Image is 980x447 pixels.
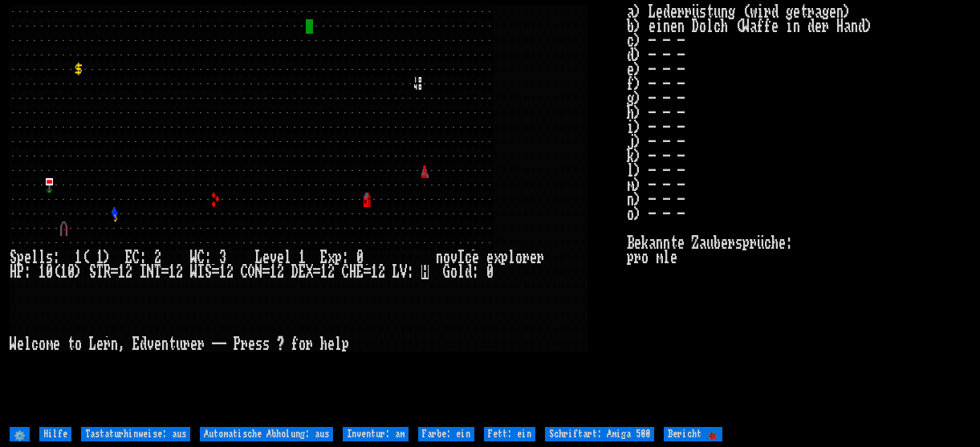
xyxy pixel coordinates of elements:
[46,265,53,279] div: 0
[46,250,53,265] div: s
[176,337,183,352] div: u
[457,250,465,265] div: Ich
[501,250,508,265] div: p
[39,250,46,265] div: l
[234,337,241,352] div: P
[306,265,313,279] div: X
[24,250,31,265] div: e
[627,5,970,425] stats: a) Lederrüstung (wird getragen) b) einen Dolch (Waffe in der Hand) c) - - - d) - - - e) - - - f) ...
[277,337,284,352] div: ?
[197,265,205,279] div: Ich
[212,265,219,279] div: =
[147,337,154,352] div: v
[457,265,465,279] div: l
[154,337,161,352] div: e
[17,250,24,265] div: p
[96,250,104,265] div: 1
[270,250,277,265] div: v
[39,427,71,441] input: Hilfe
[465,265,472,279] div: d
[320,337,327,352] div: h
[472,250,479,265] div: e
[299,265,306,279] div: E
[205,265,212,279] div: S
[31,250,39,265] div: l
[53,250,60,265] div: :
[39,265,46,279] div: 1
[169,337,176,352] div: t
[327,250,335,265] div: x
[349,265,356,279] div: H
[472,265,479,279] div: :
[10,337,17,352] div: W
[200,427,333,441] input: Automatische Abholung: aus
[60,265,67,279] div: 1
[486,250,494,265] div: e
[111,337,118,352] div: n
[537,250,544,265] div: r
[356,265,364,279] div: Ein
[132,250,140,265] div: C
[169,265,176,279] div: 1
[277,265,284,279] div: 2
[342,250,349,265] div: :
[664,427,722,441] input: Bericht 🐞
[205,250,212,265] div: :
[67,337,75,352] div: t
[270,265,277,279] div: 1
[75,265,82,279] div: )
[248,337,255,352] div: e
[75,337,82,352] div: o
[320,265,327,279] div: 1
[241,337,248,352] div: r
[10,250,17,265] div: S
[484,427,535,441] input: Fett: ein
[17,337,24,352] div: e
[212,337,219,352] div: -
[197,250,205,265] div: C
[248,265,255,279] div: O
[75,250,82,265] div: 1
[523,250,530,265] div: r
[219,250,226,265] div: 3
[320,250,327,265] div: E
[443,265,450,279] div: G
[262,265,270,279] div: =
[176,265,183,279] div: 2
[96,337,104,352] div: ein
[140,265,147,279] div: Ich
[299,250,306,265] div: 1
[530,250,537,265] div: e
[450,250,457,265] div: v
[421,265,429,279] mark: H
[125,265,132,279] div: 2
[104,250,111,265] div: )
[356,250,364,265] div: 0
[104,265,111,279] div: R
[255,337,262,352] div: s
[226,265,234,279] div: 2
[277,250,284,265] div: e
[515,250,523,265] div: o
[67,265,75,279] div: 0
[118,337,125,352] div: ,
[39,337,46,352] div: o
[118,265,125,279] div: 1
[465,250,472,265] div: c
[313,265,320,279] div: =
[342,265,349,279] div: C
[81,427,190,441] input: Tastaturhinweise: aus
[96,265,104,279] div: T
[241,265,248,279] div: C
[24,265,31,279] div: :
[31,337,39,352] div: c
[147,265,154,279] div: N
[183,337,190,352] div: r
[450,265,457,279] div: o
[255,265,262,279] div: N
[335,337,342,352] div: l
[545,427,654,441] input: Schriftart: Amiga 500
[400,265,407,279] div: V
[17,265,24,279] div: P
[46,337,53,352] div: m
